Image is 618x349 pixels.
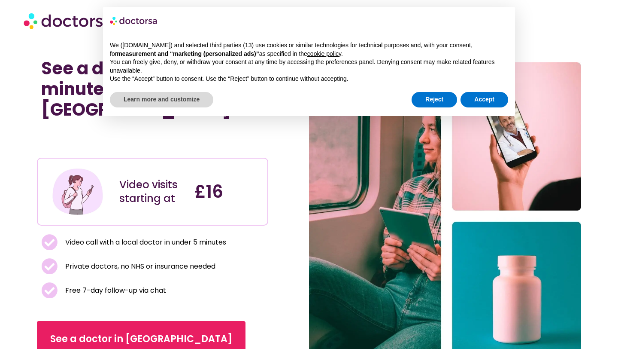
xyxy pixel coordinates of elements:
[412,92,457,107] button: Reject
[63,260,215,272] span: Private doctors, no NHS or insurance needed
[110,14,158,28] img: logo
[51,165,104,218] img: Illustration depicting a young woman in a casual outfit, engaged with her smartphone. She has a p...
[41,58,264,120] h1: See a doctor online in minutes in [GEOGRAPHIC_DATA]
[41,139,264,149] iframe: Customer reviews powered by Trustpilot
[119,178,186,205] div: Video visits starting at
[110,75,508,83] p: Use the “Accept” button to consent. Use the “Reject” button to continue without accepting.
[307,50,341,57] a: cookie policy
[460,92,508,107] button: Accept
[117,50,259,57] strong: measurement and “marketing (personalized ads)”
[63,236,226,248] span: Video call with a local doctor in under 5 minutes
[63,285,166,297] span: Free 7-day follow-up via chat
[194,181,261,202] h4: £16
[41,129,170,139] iframe: Customer reviews powered by Trustpilot
[110,41,508,58] p: We ([DOMAIN_NAME]) and selected third parties (13) use cookies or similar technologies for techni...
[50,332,232,346] span: See a doctor in [GEOGRAPHIC_DATA]
[110,58,508,75] p: You can freely give, deny, or withdraw your consent at any time by accessing the preferences pane...
[110,92,213,107] button: Learn more and customize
